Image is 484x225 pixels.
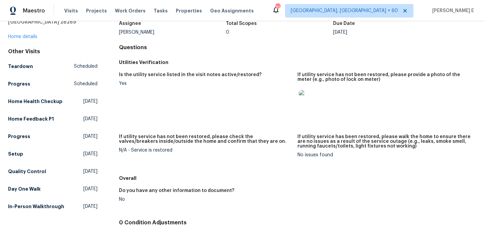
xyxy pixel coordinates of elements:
[8,200,97,213] a: In-Person Walkthrough[DATE]
[86,7,107,14] span: Projects
[119,134,292,144] h5: If utility service has not been restored, please check the valves/breakers inside/outside the hom...
[74,63,97,70] span: Scheduled
[8,203,64,210] h5: In-Person Walkthrough
[119,21,141,26] h5: Assignee
[119,59,476,66] h5: Utilities Verification
[8,151,23,157] h5: Setup
[83,186,97,192] span: [DATE]
[291,7,398,14] span: [GEOGRAPHIC_DATA], [GEOGRAPHIC_DATA] + 60
[8,165,97,178] a: Quality Control[DATE]
[83,98,97,105] span: [DATE]
[8,48,97,55] div: Other Visits
[297,153,471,157] div: No issues found
[8,78,97,90] a: ProgressScheduled
[115,7,146,14] span: Work Orders
[226,21,257,26] h5: Total Scopes
[8,81,30,87] h5: Progress
[74,81,97,87] span: Scheduled
[8,116,54,122] h5: Home Feedback P1
[23,7,45,14] span: Maestro
[176,7,202,14] span: Properties
[8,130,97,142] a: Progress[DATE]
[8,113,97,125] a: Home Feedback P1[DATE]
[83,116,97,122] span: [DATE]
[119,197,292,202] div: No
[8,148,97,160] a: Setup[DATE]
[8,60,97,72] a: TeardownScheduled
[64,7,78,14] span: Visits
[8,186,41,192] h5: Day One Walk
[119,44,476,51] h4: Questions
[8,98,63,105] h5: Home Health Checkup
[297,72,471,82] h5: If utility service has not been restored, please provide a photo of the meter (e.g., photo of loc...
[83,203,97,210] span: [DATE]
[119,175,476,182] h5: Overall
[83,168,97,175] span: [DATE]
[8,63,33,70] h5: Teardown
[119,148,292,153] div: N/A - Service is restored
[297,134,471,149] h5: If utility service has been restored, please walk the home to ensure there are no issues as a res...
[8,95,97,107] a: Home Health Checkup[DATE]
[119,30,226,35] div: [PERSON_NAME]
[8,168,46,175] h5: Quality Control
[210,7,254,14] span: Geo Assignments
[119,72,261,77] h5: Is the utility service listed in the visit notes active/restored?
[226,30,333,35] div: 0
[154,8,168,13] span: Tasks
[83,151,97,157] span: [DATE]
[8,34,37,39] a: Home details
[83,133,97,140] span: [DATE]
[333,30,440,35] div: [DATE]
[275,4,280,11] div: 700
[430,7,474,14] span: [PERSON_NAME] E
[119,188,234,193] h5: Do you have any other information to document?
[8,133,30,140] h5: Progress
[119,81,292,86] div: Yes
[333,21,355,26] h5: Due Date
[8,183,97,195] a: Day One Walk[DATE]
